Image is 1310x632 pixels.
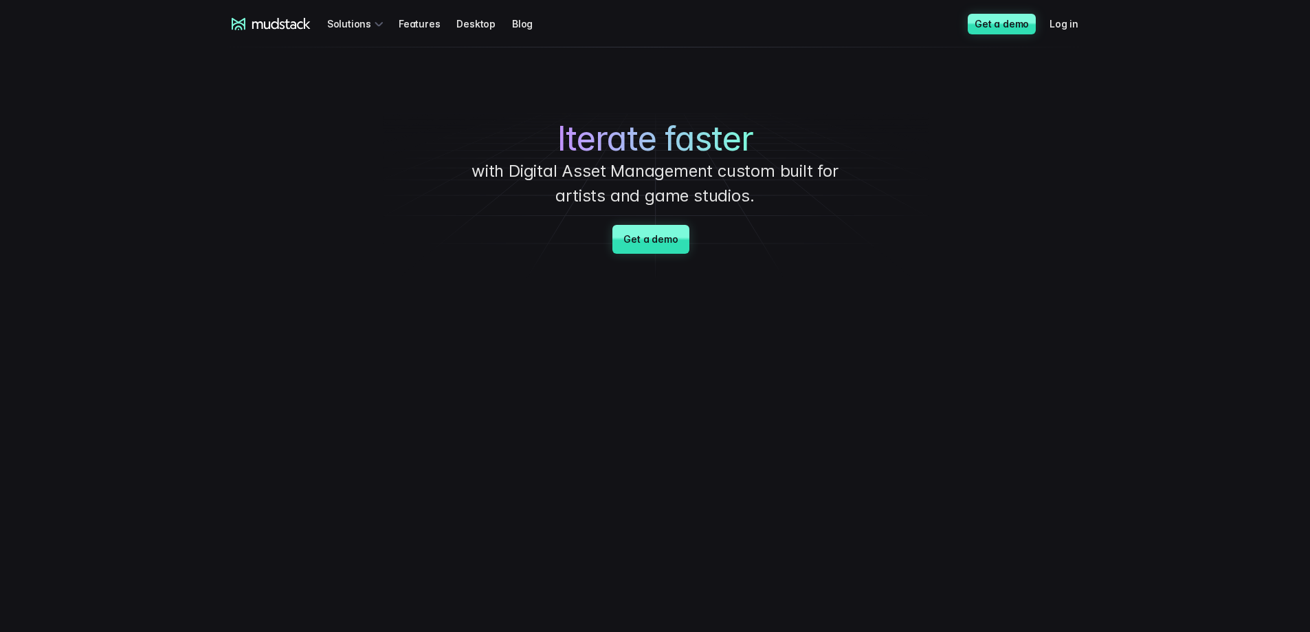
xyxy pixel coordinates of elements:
a: Features [399,11,456,36]
div: Solutions [327,11,388,36]
a: Get a demo [968,14,1036,34]
p: with Digital Asset Management custom built for artists and game studios. [449,159,861,208]
span: Iterate faster [557,119,753,159]
a: mudstack logo [232,18,311,30]
a: Blog [512,11,549,36]
a: Desktop [456,11,512,36]
a: Log in [1050,11,1095,36]
a: Get a demo [612,225,689,254]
